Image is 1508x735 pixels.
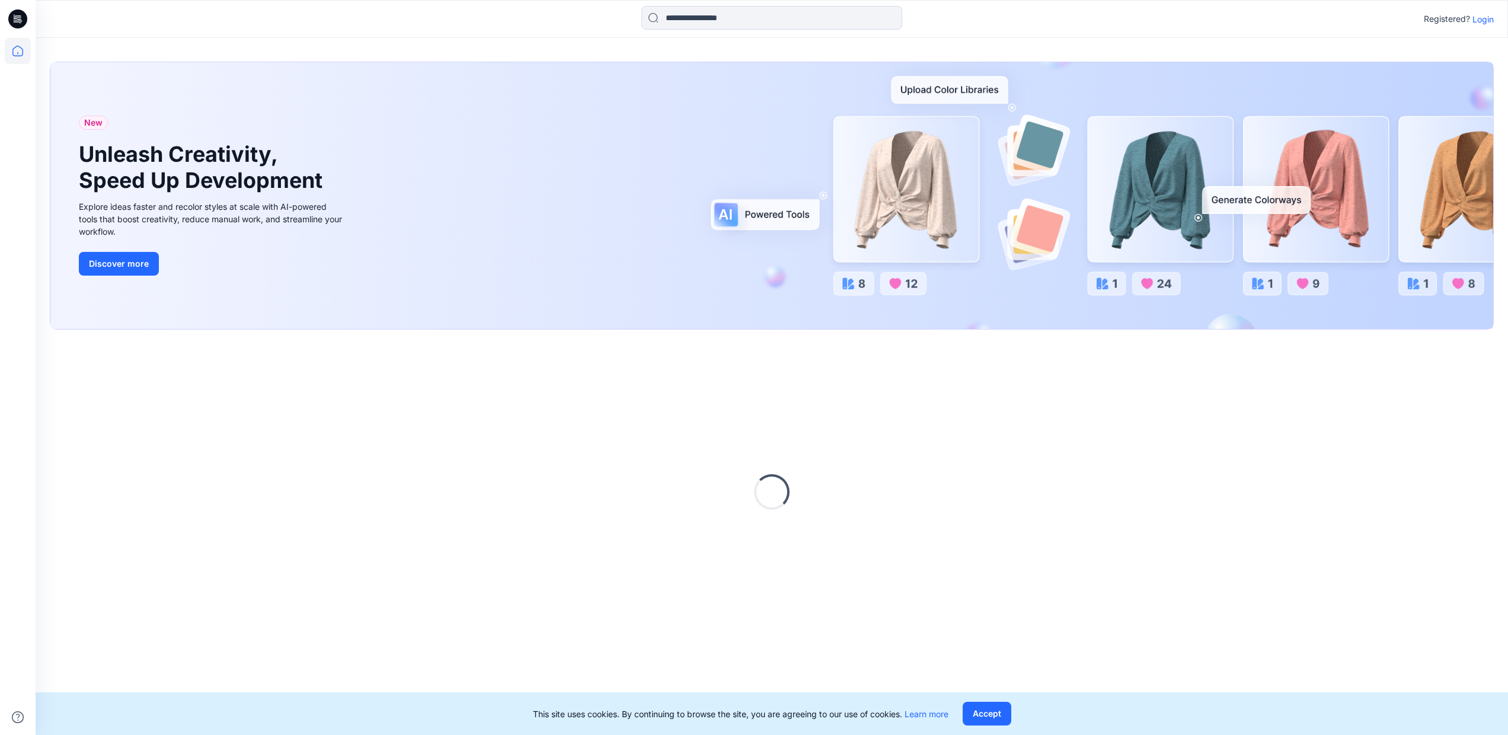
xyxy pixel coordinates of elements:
[84,116,103,130] span: New
[1472,13,1494,25] p: Login
[79,252,346,276] a: Discover more
[1424,12,1470,26] p: Registered?
[79,200,346,238] div: Explore ideas faster and recolor styles at scale with AI-powered tools that boost creativity, red...
[905,709,948,719] a: Learn more
[963,702,1011,726] button: Accept
[79,142,328,193] h1: Unleash Creativity, Speed Up Development
[79,252,159,276] button: Discover more
[533,708,948,720] p: This site uses cookies. By continuing to browse the site, you are agreeing to our use of cookies.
